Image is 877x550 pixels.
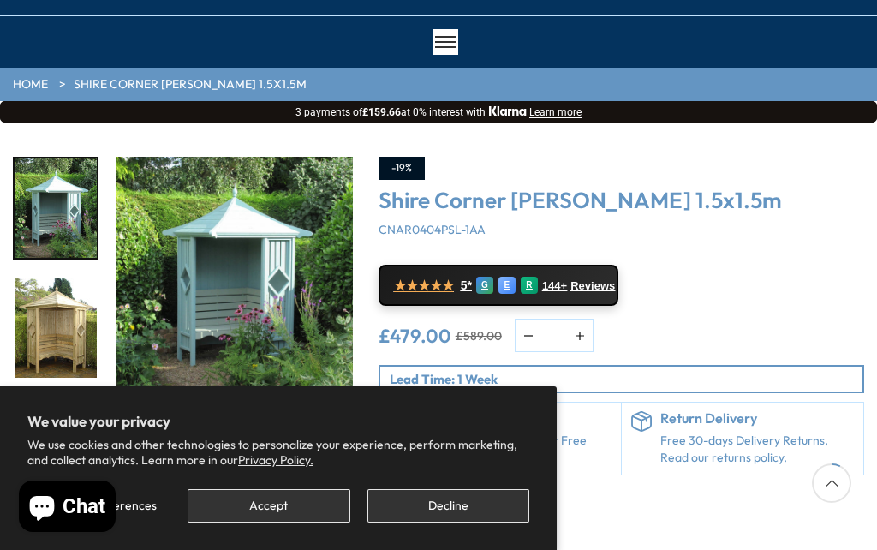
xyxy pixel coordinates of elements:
div: 1 / 14 [116,157,353,499]
p: Lead Time: 1 Week [390,370,862,388]
div: -19% [379,157,425,180]
img: SHIRECORNERARBOUR_de224a79-63bb-416a-ba9a-48320ed84dd0_200x200.jpg [15,278,97,378]
h2: We value your privacy [27,414,529,429]
button: Accept [188,489,349,523]
div: 2 / 14 [13,277,98,380]
div: 1 / 14 [13,157,98,260]
del: £589.00 [456,330,502,342]
img: SHIRECORNERARBOUR_cust5_23888cdf-c4cc-4b73-8774-6dd6d239520e_200x200.jpg [15,158,97,258]
h3: Shire Corner [PERSON_NAME] 1.5x1.5m [379,188,864,213]
a: Shire Corner [PERSON_NAME] 1.5x1.5m [74,76,307,93]
a: HOME [13,76,48,93]
img: Shire Corner Arbour 1.5x1.5m - Best Shed [116,157,353,394]
a: Privacy Policy. [238,452,313,468]
h6: Return Delivery [660,411,855,427]
ins: £479.00 [379,326,451,345]
inbox-online-store-chat: Shopify online store chat [14,481,121,536]
span: Reviews [570,279,615,293]
span: 144+ [542,279,567,293]
div: G [476,277,493,294]
button: Decline [367,489,529,523]
p: Free 30-days Delivery Returns, Read our returns policy. [660,433,855,466]
div: R [521,277,538,294]
a: ★★★★★ 5* G E R 144+ Reviews [379,265,618,306]
span: ★★★★★ [394,278,454,294]
span: CNAR0404PSL-1AA [379,222,486,237]
p: We use cookies and other technologies to personalize your experience, perform marketing, and coll... [27,437,529,468]
div: E [498,277,516,294]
